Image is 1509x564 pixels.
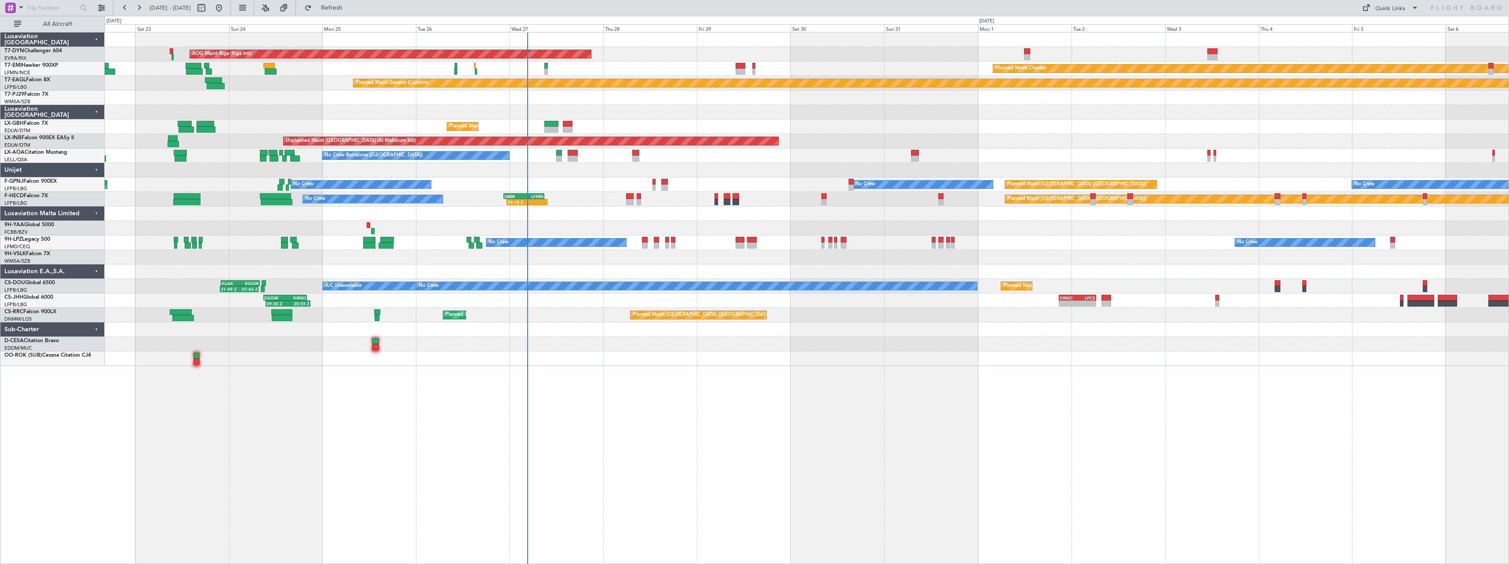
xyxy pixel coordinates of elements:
span: 9H-YAA [4,222,24,228]
span: D-CESA [4,338,24,343]
div: Sun 24 [229,24,323,32]
button: All Aircraft [10,17,95,31]
div: Planned Maint [GEOGRAPHIC_DATA] ([GEOGRAPHIC_DATA]) [1007,192,1146,206]
div: Planned Maint Geneva (Cointrin) [356,76,428,90]
a: LELL/QSA [4,156,27,163]
a: WMSA/SZB [4,98,30,105]
div: No Crew [1354,178,1374,191]
a: T7-PJ29Falcon 7X [4,92,48,97]
span: CS-DOU [4,280,25,286]
a: EDLW/DTM [4,127,30,134]
div: Planned Maint [GEOGRAPHIC_DATA] ([GEOGRAPHIC_DATA]) [1007,178,1146,191]
div: Sat 30 [791,24,884,32]
div: Fri 29 [697,24,791,32]
div: No Crew [293,178,313,191]
div: Thu 28 [603,24,697,32]
div: EGGW [264,295,285,300]
a: EDDM/MUC [4,345,32,351]
span: F-HECD [4,193,24,199]
div: Mon 1 [978,24,1072,32]
div: SBBR [504,194,524,199]
div: Tue 26 [416,24,510,32]
span: F-GPNJ [4,179,23,184]
button: Quick Links [1358,1,1423,15]
a: DNMM/LOS [4,316,32,322]
div: No Crew [1237,236,1257,249]
div: [DATE] [979,18,994,25]
div: No Crew [419,279,439,293]
a: LFMD/CEQ [4,243,30,250]
a: T7-EAGLFalcon 8X [4,77,50,83]
div: A/C Unavailable [325,279,361,293]
div: 23:18 Z [507,199,527,205]
a: WMSA/SZB [4,258,30,264]
div: Wed 3 [1165,24,1259,32]
span: OO-ROK (SUB) [4,353,42,358]
a: F-HECDFalcon 7X [4,193,48,199]
span: [DATE] - [DATE] [149,4,191,12]
span: LX-INB [4,135,22,141]
div: 07:43 Z [239,286,258,292]
a: LX-GBHFalcon 7X [4,121,48,126]
div: Quick Links [1375,4,1405,13]
a: LX-INBFalcon 900EX EASy II [4,135,74,141]
div: Planned Maint [GEOGRAPHIC_DATA] ([GEOGRAPHIC_DATA]) [445,308,584,322]
div: Planned Maint [GEOGRAPHIC_DATA] ([GEOGRAPHIC_DATA]) [633,308,771,322]
span: LX-AOA [4,150,25,155]
span: T7-PJ29 [4,92,24,97]
div: Wed 27 [510,24,603,32]
a: EVRA/RIX [4,55,26,61]
a: 9H-YAAGlobal 5000 [4,222,54,228]
a: D-CESACitation Bravo [4,338,59,343]
a: LFPB/LBG [4,185,27,192]
div: - [1060,301,1078,306]
span: 9H-LPZ [4,237,22,242]
div: AOG Maint Riga (Riga Intl) [192,47,251,61]
div: Planned Maint [GEOGRAPHIC_DATA] ([GEOGRAPHIC_DATA]) [1003,279,1142,293]
a: LX-AOACitation Mustang [4,150,67,155]
div: [DATE] [106,18,121,25]
a: EDLW/DTM [4,142,30,148]
div: Sat 23 [135,24,229,32]
span: T7-EMI [4,63,22,68]
div: Sun 31 [884,24,978,32]
div: Mon 25 [322,24,416,32]
input: Trip Number [27,1,77,14]
a: CS-DOUGlobal 6500 [4,280,55,286]
div: No Crew [488,236,509,249]
div: LPCS [1077,295,1095,300]
a: OO-ROK (SUB)Cessna Citation CJ4 [4,353,91,358]
a: F-GPNJFalcon 900EX [4,179,57,184]
div: EGGW [240,281,259,286]
span: T7-DYN [4,48,24,54]
div: KRNO [1060,295,1078,300]
a: LFPB/LBG [4,84,27,90]
a: FCBB/BZV [4,229,28,235]
div: Fri 5 [1352,24,1446,32]
div: - [527,199,547,205]
span: Refresh [313,5,350,11]
a: 9H-LPZLegacy 500 [4,237,50,242]
div: No Crew Barcelona ([GEOGRAPHIC_DATA]) [324,149,423,162]
div: Unplanned Maint [GEOGRAPHIC_DATA] (Al Maktoum Intl) [286,134,416,148]
div: 20:55 Z [288,301,310,306]
div: KLAX [222,281,241,286]
a: LFMN/NCE [4,69,30,76]
a: LFPB/LBG [4,287,27,293]
a: CS-RRCFalcon 900LX [4,309,56,315]
span: T7-EAGL [4,77,26,83]
div: 09:30 Z [266,301,288,306]
span: CS-JHH [4,295,23,300]
div: Thu 4 [1259,24,1352,32]
a: LFPB/LBG [4,301,27,308]
a: LFPB/LBG [4,200,27,206]
div: No Crew [305,192,325,206]
span: CS-RRC [4,309,23,315]
a: 9H-VSLKFalcon 7X [4,251,50,257]
a: T7-DYNChallenger 604 [4,48,62,54]
a: CS-JHHGlobal 6000 [4,295,53,300]
div: Planned Maint Chester [995,62,1046,75]
div: Planned Maint Nice ([GEOGRAPHIC_DATA]) [449,120,547,133]
a: T7-EMIHawker 900XP [4,63,58,68]
div: 21:49 Z [221,286,239,292]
